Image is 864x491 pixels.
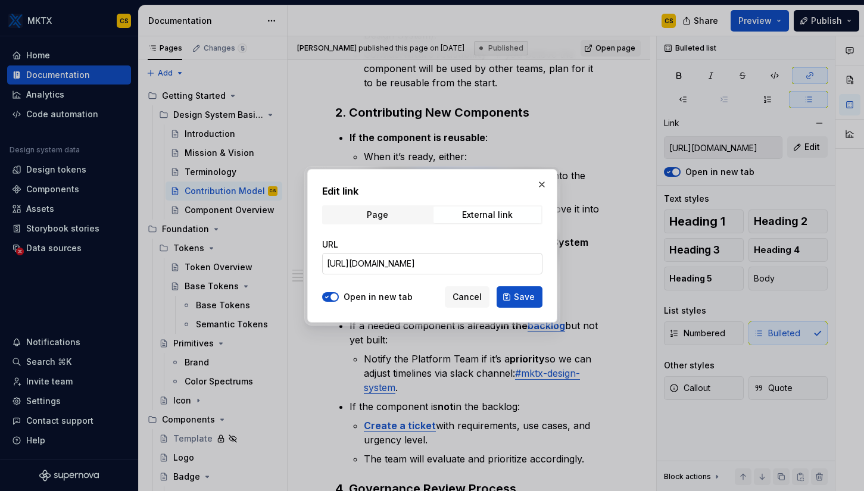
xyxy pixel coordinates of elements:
span: Save [514,291,535,303]
span: Cancel [453,291,482,303]
label: Open in new tab [344,291,413,303]
div: External link [462,210,513,220]
div: Page [366,210,388,220]
button: Save [497,286,542,308]
h2: Edit link [322,184,542,198]
input: https:// [322,253,542,274]
label: URL [322,239,338,251]
button: Cancel [445,286,489,308]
